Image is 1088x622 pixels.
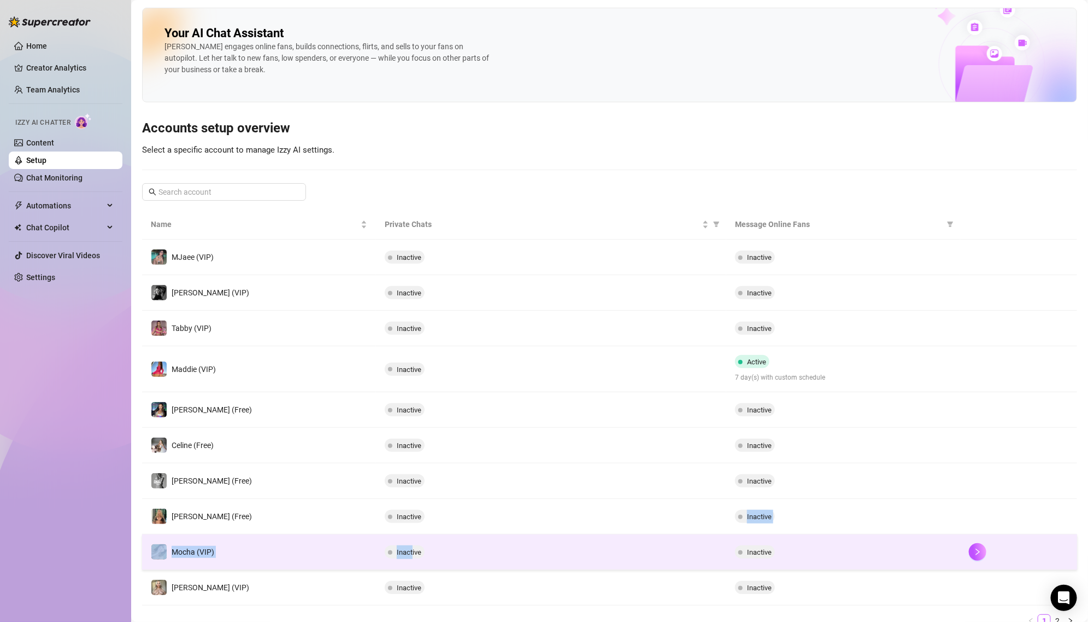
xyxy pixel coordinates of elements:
[151,580,167,595] img: Ellie (VIP)
[151,544,167,560] img: Mocha (VIP)
[711,216,722,232] span: filter
[15,118,70,128] span: Izzy AI Chatter
[397,548,421,556] span: Inactive
[397,365,421,374] span: Inactive
[151,509,167,524] img: Ellie (Free)
[1051,585,1077,611] div: Open Intercom Messenger
[385,218,701,230] span: Private Chats
[75,113,92,129] img: AI Chatter
[747,406,772,414] span: Inactive
[151,321,167,336] img: Tabby (VIP)
[397,441,421,450] span: Inactive
[158,186,291,198] input: Search account
[26,219,104,236] span: Chat Copilot
[26,251,100,260] a: Discover Viral Videos
[151,438,167,453] img: Celine (Free)
[26,85,80,94] a: Team Analytics
[397,289,421,297] span: Inactive
[397,477,421,485] span: Inactive
[397,513,421,521] span: Inactive
[969,543,986,561] button: right
[397,324,421,333] span: Inactive
[14,224,21,231] img: Chat Copilot
[747,324,772,333] span: Inactive
[397,584,421,592] span: Inactive
[26,197,104,214] span: Automations
[142,210,376,240] th: Name
[735,373,951,383] span: 7 day(s) with custom schedule
[747,253,772,261] span: Inactive
[26,138,54,147] a: Content
[172,548,214,556] span: Mocha (VIP)
[9,16,91,27] img: logo-BBDzfeDw.svg
[164,26,284,41] h2: Your AI Chat Assistant
[397,406,421,414] span: Inactive
[14,201,23,210] span: thunderbolt
[172,288,249,297] span: [PERSON_NAME] (VIP)
[172,512,252,521] span: [PERSON_NAME] (Free)
[26,173,83,182] a: Chat Monitoring
[735,218,943,230] span: Message Online Fans
[974,548,981,556] span: right
[151,362,167,377] img: Maddie (VIP)
[26,156,46,165] a: Setup
[151,218,358,230] span: Name
[172,324,211,333] span: Tabby (VIP)
[142,145,334,155] span: Select a specific account to manage Izzy AI settings.
[172,253,214,261] span: MJaee (VIP)
[149,188,156,196] span: search
[747,441,772,450] span: Inactive
[172,365,216,374] span: Maddie (VIP)
[172,583,249,592] span: [PERSON_NAME] (VIP)
[713,221,720,228] span: filter
[26,42,47,50] a: Home
[164,41,492,75] div: [PERSON_NAME] engages online fans, builds connections, flirts, and sells to your fans on autopilo...
[747,548,772,556] span: Inactive
[151,285,167,300] img: Kennedy (VIP)
[151,249,167,265] img: MJaee (VIP)
[747,289,772,297] span: Inactive
[172,476,252,485] span: [PERSON_NAME] (Free)
[747,584,772,592] span: Inactive
[142,120,1077,137] h3: Accounts setup overview
[172,441,214,450] span: Celine (Free)
[747,477,772,485] span: Inactive
[172,405,252,414] span: [PERSON_NAME] (Free)
[747,358,766,366] span: Active
[397,253,421,261] span: Inactive
[747,513,772,521] span: Inactive
[26,273,55,282] a: Settings
[376,210,727,240] th: Private Chats
[151,473,167,489] img: Kennedy (Free)
[947,221,954,228] span: filter
[26,59,114,77] a: Creator Analytics
[945,216,956,232] span: filter
[151,402,167,417] img: Maddie (Free)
